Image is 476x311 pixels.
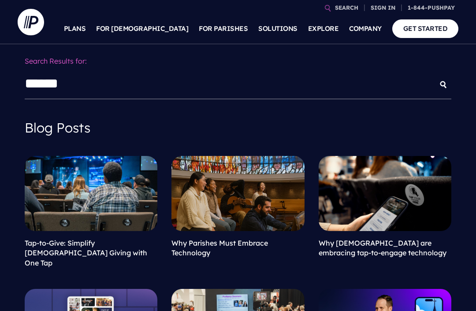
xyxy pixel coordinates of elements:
a: Tap-to-Give: Simplify [DEMOGRAPHIC_DATA] Giving with One Tap [25,239,147,267]
a: EXPLORE [308,13,339,44]
a: Why Parishes Must Embrace Technology [171,239,268,257]
a: FOR [DEMOGRAPHIC_DATA] [96,13,188,44]
a: Why [DEMOGRAPHIC_DATA] are embracing tap-to-engage technology [319,239,446,257]
a: COMPANY [349,13,382,44]
h4: Blog Posts [25,114,451,142]
a: PLANS [64,13,86,44]
p: Search Results for: [25,51,451,71]
a: GET STARTED [392,19,459,38]
a: FOR PARISHES [199,13,248,44]
a: SOLUTIONS [258,13,297,44]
